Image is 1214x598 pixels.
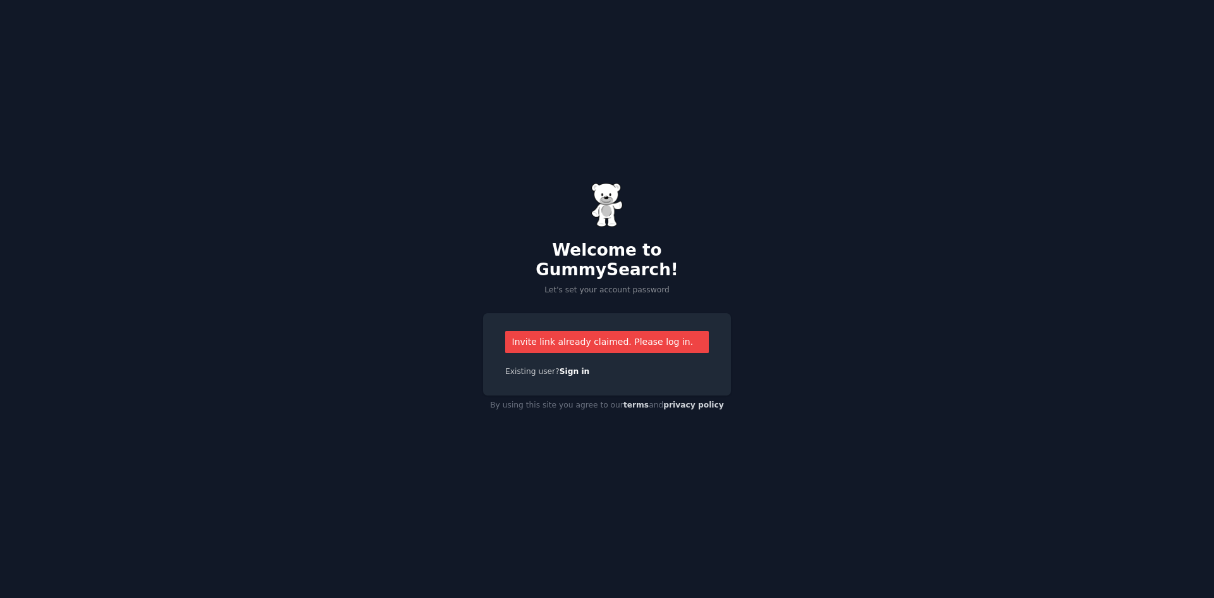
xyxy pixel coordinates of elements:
[483,240,731,280] h2: Welcome to GummySearch!
[505,367,560,376] span: Existing user?
[505,331,709,353] div: Invite link already claimed. Please log in.
[623,401,649,409] a: terms
[663,401,724,409] a: privacy policy
[591,183,623,227] img: Gummy Bear
[560,367,590,376] a: Sign in
[483,285,731,296] p: Let's set your account password
[483,396,731,416] div: By using this site you agree to our and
